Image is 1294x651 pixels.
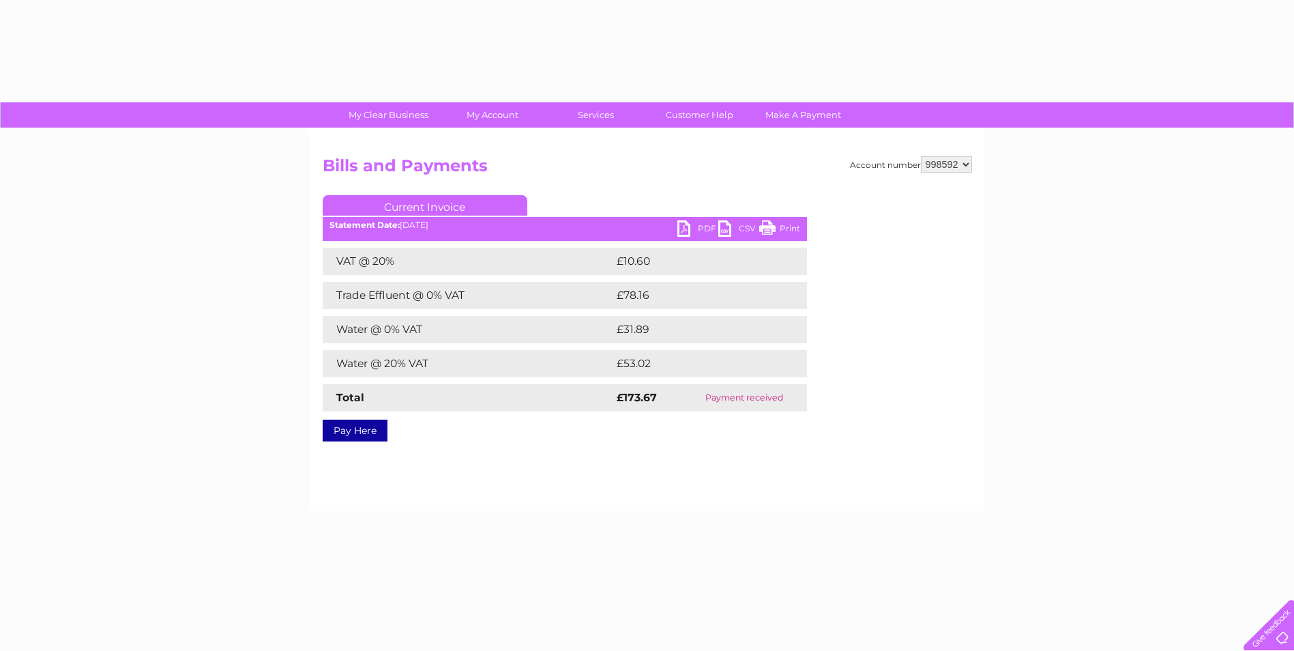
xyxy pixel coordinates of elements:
td: VAT @ 20% [323,248,613,275]
strong: £173.67 [617,391,657,404]
td: Trade Effluent @ 0% VAT [323,282,613,309]
div: [DATE] [323,220,807,230]
h2: Bills and Payments [323,156,972,182]
a: Print [759,220,800,240]
a: Current Invoice [323,195,527,216]
a: Customer Help [643,102,756,128]
b: Statement Date: [329,220,400,230]
td: Water @ 20% VAT [323,350,613,377]
td: £78.16 [613,282,778,309]
div: Account number [850,156,972,173]
a: Pay Here [323,420,387,442]
td: Payment received [682,384,806,411]
td: £53.02 [613,350,779,377]
a: Services [540,102,652,128]
a: My Account [436,102,548,128]
a: PDF [677,220,718,240]
a: My Clear Business [332,102,445,128]
a: Make A Payment [747,102,859,128]
td: £10.60 [613,248,779,275]
a: CSV [718,220,759,240]
td: Water @ 0% VAT [323,316,613,343]
strong: Total [336,391,364,404]
td: £31.89 [613,316,778,343]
